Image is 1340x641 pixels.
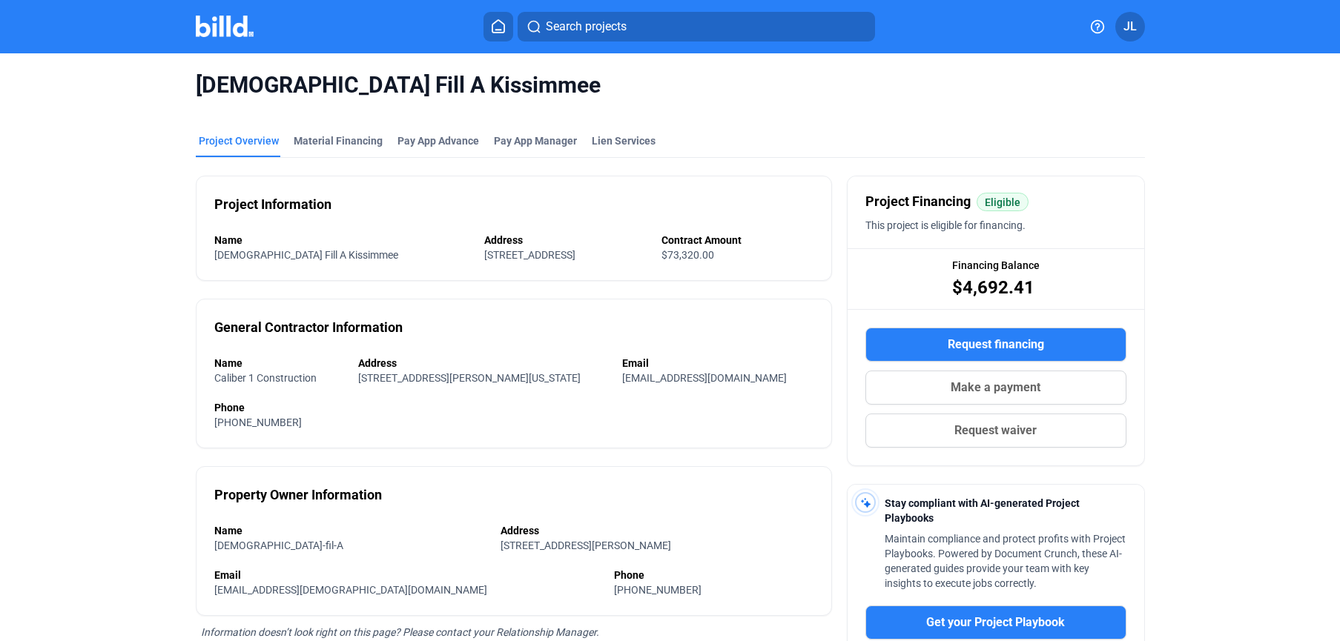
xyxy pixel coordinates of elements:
[614,568,813,582] div: Phone
[201,626,599,638] span: Information doesn’t look right on this page? Please contact your Relationship Manager.
[214,194,331,215] div: Project Information
[214,356,343,371] div: Name
[592,133,656,148] div: Lien Services
[661,249,714,261] span: $73,320.00
[1123,18,1137,36] span: JL
[214,523,486,538] div: Name
[977,193,1029,211] mat-chip: Eligible
[1115,12,1145,41] button: JL
[196,71,1145,99] span: [DEMOGRAPHIC_DATA] Fill A Kissimmee
[397,133,479,148] div: Pay App Advance
[214,249,398,261] span: [DEMOGRAPHIC_DATA] Fill A Kissimmee
[865,371,1126,405] button: Make a payment
[952,258,1040,273] span: Financing Balance
[952,276,1034,299] span: $4,692.41
[622,372,787,384] span: [EMAIL_ADDRESS][DOMAIN_NAME]
[865,219,1026,231] span: This project is eligible for financing.
[948,336,1044,353] span: Request financing
[661,233,813,248] div: Contract Amount
[494,133,577,148] span: Pay App Manager
[484,233,647,248] div: Address
[622,356,813,371] div: Email
[501,539,671,551] span: [STREET_ADDRESS][PERSON_NAME]
[214,400,813,415] div: Phone
[865,414,1126,448] button: Request waiver
[501,523,813,538] div: Address
[865,328,1126,362] button: Request financing
[518,12,875,41] button: Search projects
[214,317,403,338] div: General Contractor Information
[546,18,627,36] span: Search projects
[358,372,581,384] span: [STREET_ADDRESS][PERSON_NAME][US_STATE]
[484,249,575,261] span: [STREET_ADDRESS]
[214,485,382,505] div: Property Owner Information
[954,422,1037,439] span: Request waiver
[214,372,317,384] span: Caliber 1 Construction
[951,379,1040,396] span: Make a payment
[885,497,1080,524] span: Stay compliant with AI-generated Project Playbooks
[926,614,1065,631] span: Get your Project Playbook
[885,533,1126,589] span: Maintain compliance and protect profits with Project Playbooks. Powered by Document Crunch, these...
[214,539,343,551] span: [DEMOGRAPHIC_DATA]-fil-A
[614,584,702,596] span: [PHONE_NUMBER]
[214,584,487,596] span: [EMAIL_ADDRESS][DEMOGRAPHIC_DATA][DOMAIN_NAME]
[865,191,971,212] span: Project Financing
[214,416,302,428] span: [PHONE_NUMBER]
[294,133,383,148] div: Material Financing
[358,356,607,371] div: Address
[214,233,469,248] div: Name
[199,133,279,148] div: Project Overview
[196,16,254,37] img: Billd Company Logo
[214,568,599,582] div: Email
[865,605,1126,640] button: Get your Project Playbook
